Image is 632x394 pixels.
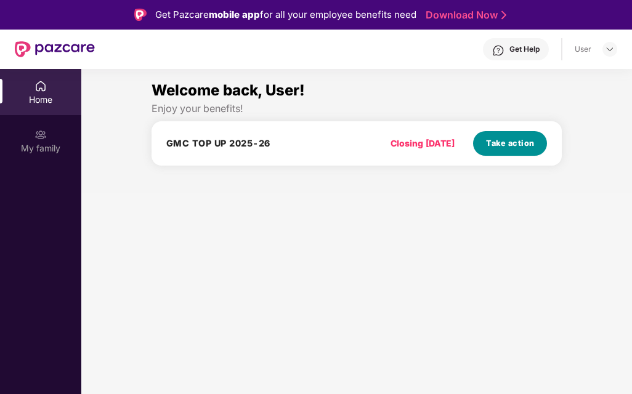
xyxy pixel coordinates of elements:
img: Logo [134,9,147,21]
img: Stroke [501,9,506,22]
div: Enjoy your benefits! [152,102,562,115]
a: Download Now [426,9,503,22]
strong: mobile app [209,9,260,20]
div: Get Help [509,44,540,54]
img: svg+xml;base64,PHN2ZyBpZD0iRHJvcGRvd24tMzJ4MzIiIHhtbG5zPSJodHRwOi8vd3d3LnczLm9yZy8yMDAwL3N2ZyIgd2... [605,44,615,54]
img: svg+xml;base64,PHN2ZyBpZD0iSG9tZSIgeG1sbnM9Imh0dHA6Ly93d3cudzMub3JnLzIwMDAvc3ZnIiB3aWR0aD0iMjAiIG... [34,80,47,92]
div: Get Pazcare for all your employee benefits need [155,7,416,22]
img: svg+xml;base64,PHN2ZyBpZD0iSGVscC0zMngzMiIgeG1sbnM9Imh0dHA6Ly93d3cudzMub3JnLzIwMDAvc3ZnIiB3aWR0aD... [492,44,504,57]
span: Welcome back, User! [152,81,305,99]
div: Closing [DATE] [391,137,455,150]
div: User [575,44,591,54]
h4: GMC TOP UP 2025-26 [166,137,270,150]
span: Take action [486,137,535,150]
button: Take action [473,131,547,156]
img: svg+xml;base64,PHN2ZyB3aWR0aD0iMjAiIGhlaWdodD0iMjAiIHZpZXdCb3g9IjAgMCAyMCAyMCIgZmlsbD0ibm9uZSIgeG... [34,129,47,141]
img: New Pazcare Logo [15,41,95,57]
